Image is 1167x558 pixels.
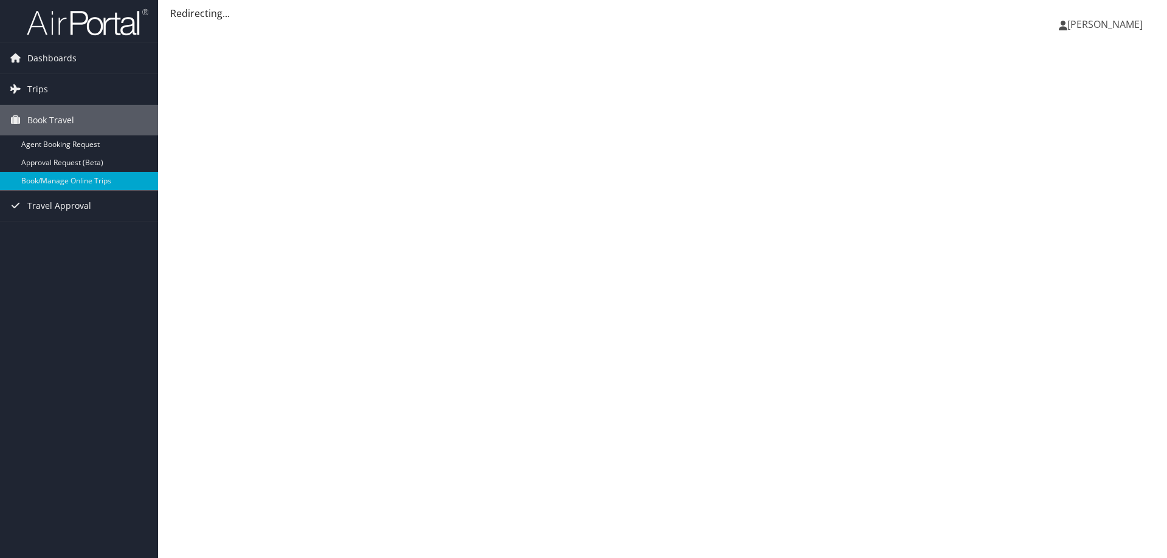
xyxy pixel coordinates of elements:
[27,74,48,104] span: Trips
[27,105,74,135] span: Book Travel
[27,43,77,73] span: Dashboards
[27,8,148,36] img: airportal-logo.png
[1059,6,1155,43] a: [PERSON_NAME]
[27,191,91,221] span: Travel Approval
[170,6,1155,21] div: Redirecting...
[1067,18,1143,31] span: [PERSON_NAME]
